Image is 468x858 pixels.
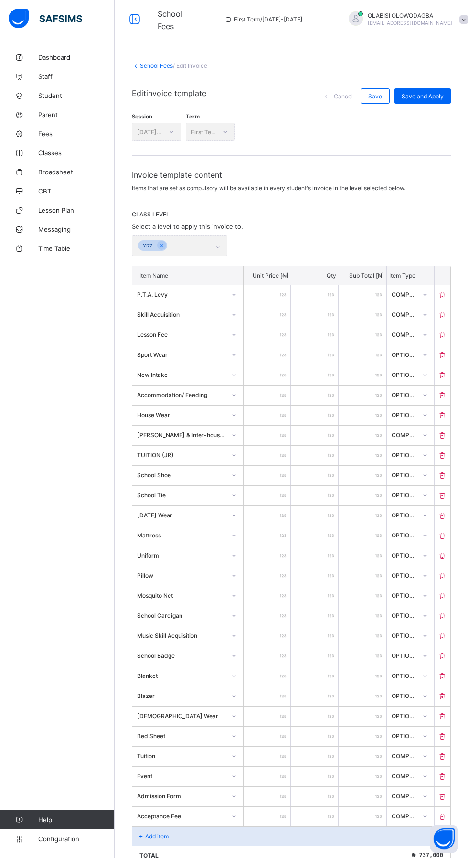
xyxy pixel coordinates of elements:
div: Event [137,772,226,779]
div: OPTIONAL [392,471,417,478]
span: Fees [38,130,115,138]
div: COMPULSORY [392,772,417,779]
div: [PERSON_NAME] & Inter-house Sport [137,431,226,438]
div: Sport Wear [137,351,226,358]
div: School Tie [137,491,226,498]
span: Configuration [38,835,114,843]
span: Session [132,113,152,120]
div: OPTIONAL [392,611,417,619]
div: COMPULSORY [392,792,417,799]
div: OPTIONAL [392,692,417,699]
div: COMPULSORY [392,752,417,759]
div: Skill Acquisition [137,311,226,318]
img: safsims [9,9,82,29]
div: TUITION (JR) [137,451,226,458]
div: OPTIONAL [392,351,417,358]
p: Unit Price [ ₦ ] [246,272,288,279]
div: OPTIONAL [392,571,417,579]
div: COMPULSORY [392,290,417,298]
div: Blanket [137,672,226,679]
div: OPTIONAL [392,591,417,599]
div: OPTIONAL [392,371,417,378]
span: Staff [38,73,115,80]
p: Sub Total [ ₦ ] [341,272,384,279]
span: Term [186,113,200,120]
span: Save [368,93,382,100]
div: OPTIONAL [392,551,417,558]
span: Messaging [38,225,115,233]
div: OPTIONAL [392,451,417,458]
div: Tuition [137,752,226,759]
div: OPTIONAL [392,411,417,418]
span: Cancel [334,93,353,100]
span: Items that are set as compulsory will be available in every student's invoice in the level select... [132,184,405,192]
div: Admission Form [137,792,226,799]
span: Help [38,816,114,824]
div: Accommodation/ Feeding [137,391,226,398]
div: Mattress [137,531,226,538]
div: COMPULSORY [392,812,417,819]
button: Open asap [430,825,458,853]
span: Classes [38,149,115,157]
span: Time Table [38,245,115,252]
p: Item Name [139,272,236,279]
a: School Fees [140,62,173,69]
div: OPTIONAL [392,531,417,538]
span: Lesson Plan [38,206,115,214]
span: session/term information [224,16,302,23]
div: COMPULSORY [392,331,417,338]
span: School Fees [158,9,182,31]
div: School Cardigan [137,611,226,619]
div: COMPULSORY [392,431,417,438]
div: Blazer [137,692,226,699]
span: OLABISI OLOWODAGBA [368,12,452,19]
div: New Intake [137,371,226,378]
span: Dashboard [38,54,115,61]
div: P.T.A. Levy [137,290,226,298]
div: Mosquito Net [137,591,226,599]
div: COMPULSORY [392,311,417,318]
span: CBT [38,187,115,195]
div: School Badge [137,652,226,659]
div: Uniform [137,551,226,558]
div: [DATE] Wear [137,511,226,518]
div: [DEMOGRAPHIC_DATA] Wear [137,712,226,719]
p: Add item [145,833,169,840]
div: OPTIONAL [392,732,417,739]
div: OPTIONAL [392,491,417,498]
div: School Shoe [137,471,226,478]
span: [EMAIL_ADDRESS][DOMAIN_NAME] [368,20,452,26]
div: OPTIONAL [392,652,417,659]
div: Acceptance Fee [137,812,226,819]
span: / Edit Invoice [173,62,207,69]
span: Broadsheet [38,168,115,176]
span: CLASS LEVEL [132,211,451,218]
div: Bed Sheet [137,732,226,739]
div: OPTIONAL [392,672,417,679]
div: Music Skill Acquisition [137,632,226,639]
div: OPTIONAL [392,511,417,518]
div: OPTIONAL [392,391,417,398]
div: Lesson Fee [137,331,226,338]
span: Edit invoice template [132,88,206,104]
span: Save and Apply [402,93,444,100]
div: OPTIONAL [392,712,417,719]
p: Item Type [389,272,432,279]
div: House Wear [137,411,226,418]
span: Student [38,92,115,99]
div: OPTIONAL [392,632,417,639]
div: Pillow [137,571,226,579]
span: Select a level to apply this invoice to. [132,223,243,230]
span: Invoice template content [132,170,451,180]
p: Qty [294,272,336,279]
span: Parent [38,111,115,118]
